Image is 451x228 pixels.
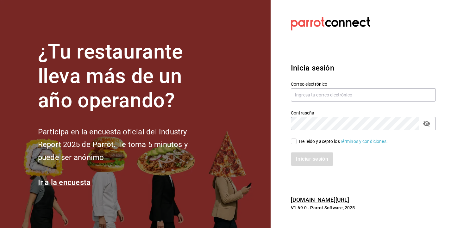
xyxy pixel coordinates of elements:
h2: Participa en la encuesta oficial del Industry Report 2025 de Parrot. Te toma 5 minutos y puede se... [38,126,209,164]
h3: Inicia sesión [291,62,436,74]
label: Correo electrónico [291,82,436,86]
input: Ingresa tu correo electrónico [291,88,436,102]
a: Términos y condiciones. [340,139,388,144]
button: passwordField [421,118,432,129]
p: V1.69.0 - Parrot Software, 2025. [291,205,436,211]
a: [DOMAIN_NAME][URL] [291,196,349,203]
label: Contraseña [291,111,436,115]
a: Ir a la encuesta [38,178,91,187]
h1: ¿Tu restaurante lleva más de un año operando? [38,40,209,113]
div: He leído y acepto los [299,138,388,145]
